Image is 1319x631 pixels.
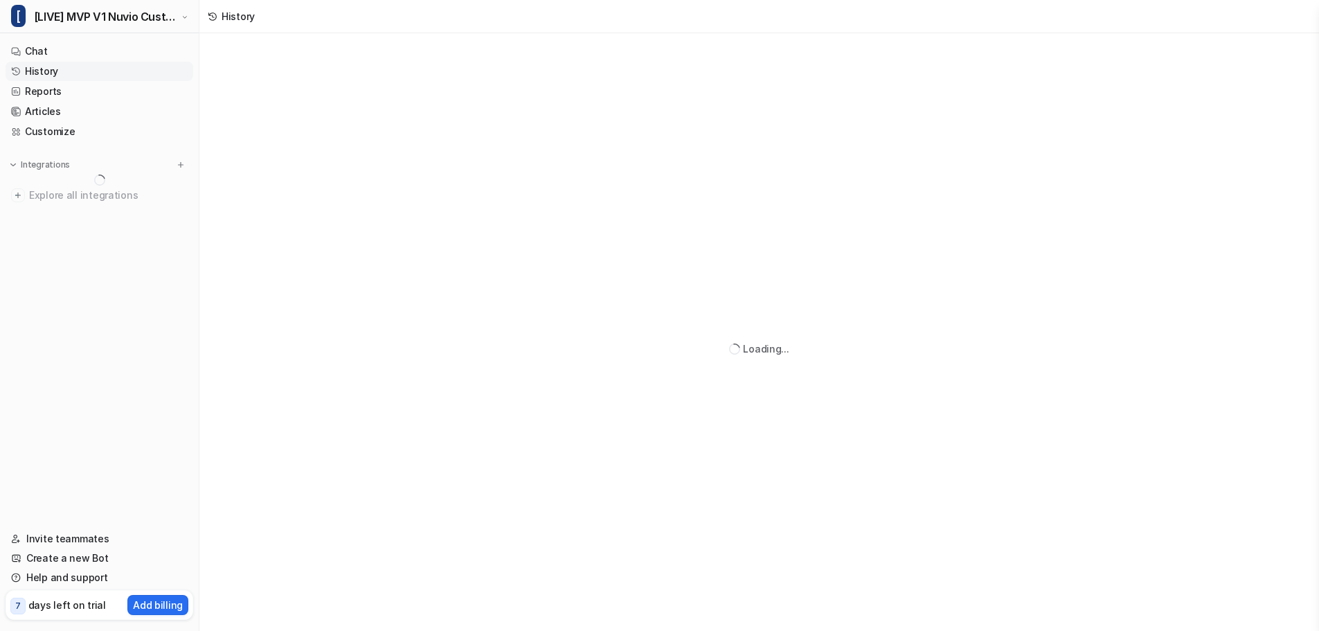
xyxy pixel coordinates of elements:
a: Help and support [6,568,193,587]
span: Explore all integrations [29,184,188,206]
button: Integrations [6,158,74,172]
img: expand menu [8,160,18,170]
a: Chat [6,42,193,61]
span: [ [11,5,26,27]
p: days left on trial [28,598,106,612]
a: Reports [6,82,193,101]
a: Articles [6,102,193,121]
a: Invite teammates [6,529,193,549]
button: Add billing [127,595,188,615]
a: Explore all integrations [6,186,193,205]
a: Customize [6,122,193,141]
p: 7 [15,600,21,612]
a: History [6,62,193,81]
img: explore all integrations [11,188,25,202]
img: menu_add.svg [176,160,186,170]
p: Add billing [133,598,183,612]
div: Loading... [743,341,789,356]
div: History [222,9,255,24]
a: Create a new Bot [6,549,193,568]
span: [LIVE] MVP V1 Nuvio Customer Service Bot [34,7,178,26]
p: Integrations [21,159,70,170]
